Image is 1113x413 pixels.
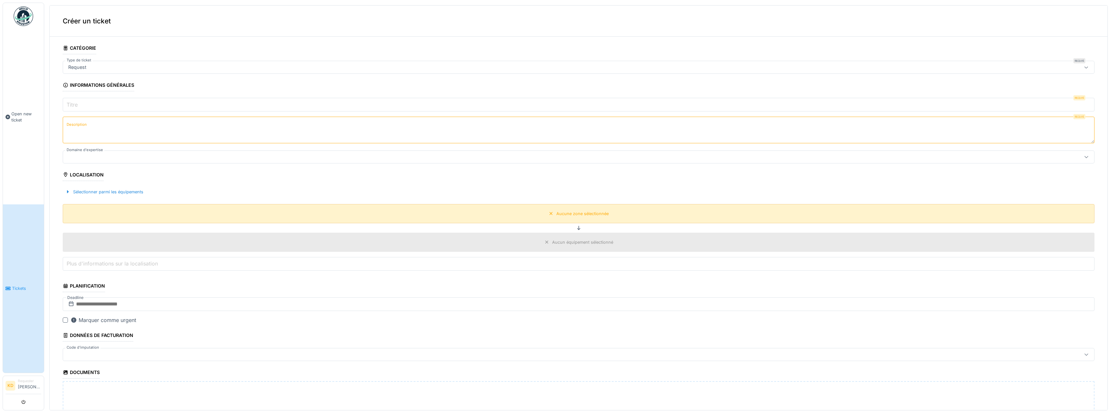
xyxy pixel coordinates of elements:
[50,6,1107,37] div: Créer un ticket
[65,147,104,153] label: Domaine d'expertise
[63,368,100,379] div: Documents
[18,379,41,383] div: Requester
[67,294,84,301] label: Deadline
[65,345,100,350] label: Code d'imputation
[12,285,41,291] span: Tickets
[6,381,15,391] li: KD
[66,64,89,71] div: Request
[11,111,41,123] span: Open new ticket
[14,6,33,26] img: Badge_color-CXgf-gQk.svg
[552,239,613,245] div: Aucun équipement sélectionné
[65,260,159,267] label: Plus d'informations sur la localisation
[63,170,104,181] div: Localisation
[71,316,136,324] div: Marquer comme urgent
[65,58,93,63] label: Type de ticket
[63,330,133,342] div: Données de facturation
[3,30,44,204] a: Open new ticket
[63,281,105,292] div: Planification
[63,187,146,196] div: Sélectionner parmi les équipements
[6,379,41,394] a: KD Requester[PERSON_NAME]
[1073,114,1085,119] div: Requis
[63,80,134,91] div: Informations générales
[63,43,96,54] div: Catégorie
[1073,95,1085,100] div: Requis
[1073,58,1085,63] div: Requis
[18,379,41,393] li: [PERSON_NAME]
[3,204,44,373] a: Tickets
[65,121,88,129] label: Description
[65,101,79,109] label: Titre
[556,211,609,217] div: Aucune zone sélectionnée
